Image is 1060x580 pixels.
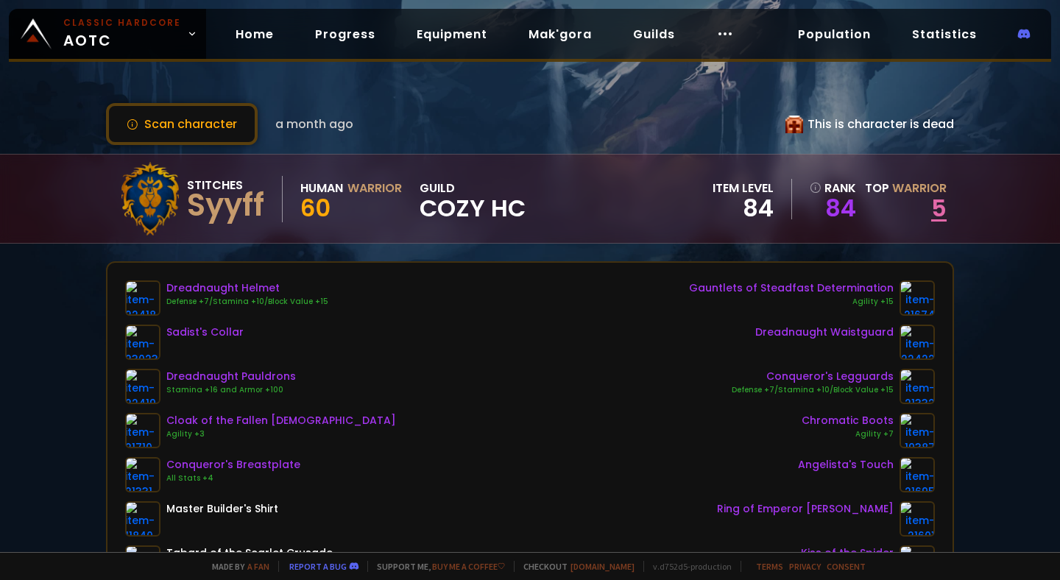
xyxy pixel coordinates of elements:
div: guild [420,179,526,219]
span: AOTC [63,16,181,52]
span: Warrior [892,180,947,197]
a: Privacy [789,561,821,572]
div: Defense +7/Stamina +10/Block Value +15 [166,296,328,308]
a: Classic HardcoreAOTC [9,9,206,59]
span: v. d752d5 - production [643,561,732,572]
span: Made by [203,561,269,572]
a: Equipment [405,19,499,49]
div: Sadist's Collar [166,325,244,340]
div: Kiss of the Spider [801,545,894,561]
div: Agility +3 [166,428,396,440]
div: Agility +15 [689,296,894,308]
div: Agility +7 [802,428,894,440]
div: Dreadnaught Pauldrons [166,369,296,384]
div: Top [865,179,947,197]
img: item-21695 [900,457,935,492]
div: Syyff [187,194,264,216]
div: item level [713,179,774,197]
a: a fan [247,561,269,572]
img: item-21601 [900,501,935,537]
a: 5 [931,191,947,224]
img: item-23023 [125,325,160,360]
a: Consent [827,561,866,572]
div: Conqueror's Legguards [732,369,894,384]
a: Guilds [621,19,687,49]
a: Population [786,19,883,49]
img: item-22419 [125,369,160,404]
span: a month ago [275,115,353,133]
div: Conqueror's Breastplate [166,457,300,473]
a: Statistics [900,19,989,49]
div: Dreadnaught Waistguard [755,325,894,340]
div: Stamina +16 and Armor +100 [166,384,296,396]
div: rank [810,179,856,197]
div: Chromatic Boots [802,413,894,428]
span: Checkout [514,561,635,572]
div: Cloak of the Fallen [DEMOGRAPHIC_DATA] [166,413,396,428]
img: item-22422 [900,325,935,360]
span: 60 [300,191,331,224]
span: Cozy HC [420,197,526,219]
div: Gauntlets of Steadfast Determination [689,280,894,296]
a: Home [224,19,286,49]
div: Angelista's Touch [798,457,894,473]
div: This is character is dead [785,115,954,133]
button: Scan character [106,103,258,145]
div: Stitches [187,176,264,194]
a: Terms [756,561,783,572]
a: Mak'gora [517,19,604,49]
span: Support me, [367,561,505,572]
div: 84 [713,197,774,219]
img: item-21710 [125,413,160,448]
a: [DOMAIN_NAME] [570,561,635,572]
img: item-21674 [900,280,935,316]
a: Progress [303,19,387,49]
img: item-22418 [125,280,160,316]
div: Ring of Emperor [PERSON_NAME] [717,501,894,517]
div: Human [300,179,343,197]
div: Master Builder's Shirt [166,501,278,517]
div: Defense +7/Stamina +10/Block Value +15 [732,384,894,396]
div: Warrior [347,179,402,197]
img: item-11840 [125,501,160,537]
a: 84 [810,197,856,219]
img: item-19387 [900,413,935,448]
div: All Stats +4 [166,473,300,484]
div: Dreadnaught Helmet [166,280,328,296]
a: Report a bug [289,561,347,572]
small: Classic Hardcore [63,16,181,29]
img: item-21331 [125,457,160,492]
img: item-21332 [900,369,935,404]
a: Buy me a coffee [432,561,505,572]
div: Tabard of the Scarlet Crusade [166,545,333,561]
